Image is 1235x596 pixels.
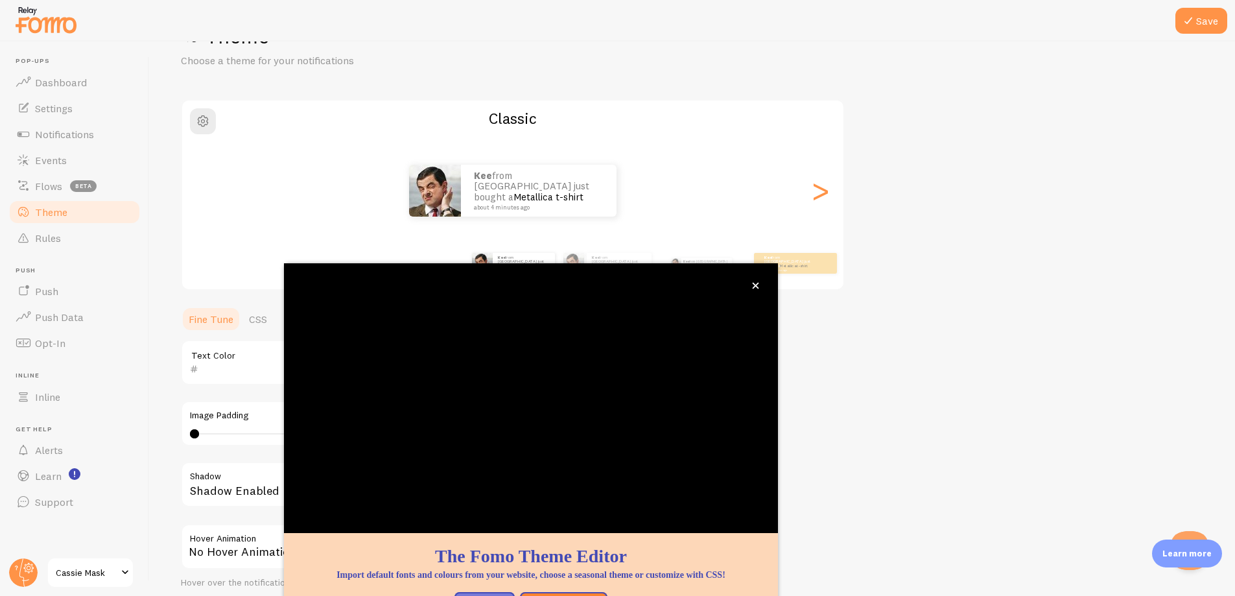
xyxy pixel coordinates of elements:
[683,258,727,268] p: from [GEOGRAPHIC_DATA] just bought a
[474,171,604,211] p: from [GEOGRAPHIC_DATA] just bought a
[8,489,141,515] a: Support
[8,69,141,95] a: Dashboard
[8,225,141,251] a: Rules
[592,255,646,271] p: from [GEOGRAPHIC_DATA] just bought a
[56,565,117,580] span: Cassie Mask
[35,128,94,141] span: Notifications
[764,255,816,271] p: from [GEOGRAPHIC_DATA] just bought a
[241,306,275,332] a: CSS
[812,144,828,237] div: Next slide
[474,169,492,182] strong: Kee
[35,102,73,115] span: Settings
[16,57,141,66] span: Pop-ups
[8,95,141,121] a: Settings
[182,108,843,128] h2: Classic
[35,390,60,403] span: Inline
[409,165,461,217] img: Fomo
[16,372,141,380] span: Inline
[8,278,141,304] a: Push
[764,255,771,260] strong: Kee
[35,180,62,193] span: Flows
[563,253,584,274] img: Fomo
[16,267,141,275] span: Push
[749,279,762,292] button: close,
[8,147,141,173] a: Events
[8,384,141,410] a: Inline
[498,255,550,271] p: from [GEOGRAPHIC_DATA] just bought a
[35,285,58,298] span: Push
[35,444,63,457] span: Alerts
[8,437,141,463] a: Alerts
[35,206,67,219] span: Theme
[35,76,87,89] span: Dashboard
[35,495,73,508] span: Support
[69,468,80,480] svg: <p>Watch New Feature Tutorials!</p>
[14,3,78,36] img: fomo-relay-logo-orange.svg
[35,470,62,483] span: Learn
[8,463,141,489] a: Learn
[8,330,141,356] a: Opt-In
[683,259,689,263] strong: Kee
[474,204,600,211] small: about 4 minutes ago
[513,191,583,203] a: Metallica t-shirt
[780,263,808,268] a: Metallica t-shirt
[35,337,65,350] span: Opt-In
[181,462,570,509] div: Shadow Enabled
[8,173,141,199] a: Flows beta
[8,199,141,225] a: Theme
[181,524,570,569] div: No Hover Animation
[8,121,141,147] a: Notifications
[35,311,84,324] span: Push Data
[1152,540,1222,567] div: Learn more
[592,255,599,260] strong: Kee
[498,255,505,260] strong: Kee
[1170,531,1209,570] iframe: Help Scout Beacon - Open
[190,410,561,422] label: Image Padding
[16,425,141,434] span: Get Help
[472,253,493,274] img: Fomo
[47,557,134,588] a: Cassie Mask
[670,258,681,268] img: Fomo
[181,53,492,68] p: Choose a theme for your notifications
[8,304,141,330] a: Push Data
[300,543,762,569] h1: The Fomo Theme Editor
[300,569,762,582] p: Import default fonts and colours from your website, choose a seasonal theme or customize with CSS!
[70,180,97,192] span: beta
[1162,547,1212,560] p: Learn more
[35,232,61,244] span: Rules
[181,577,570,589] div: Hover over the notification for preview
[35,154,67,167] span: Events
[181,306,241,332] a: Fine Tune
[764,268,815,271] small: about 4 minutes ago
